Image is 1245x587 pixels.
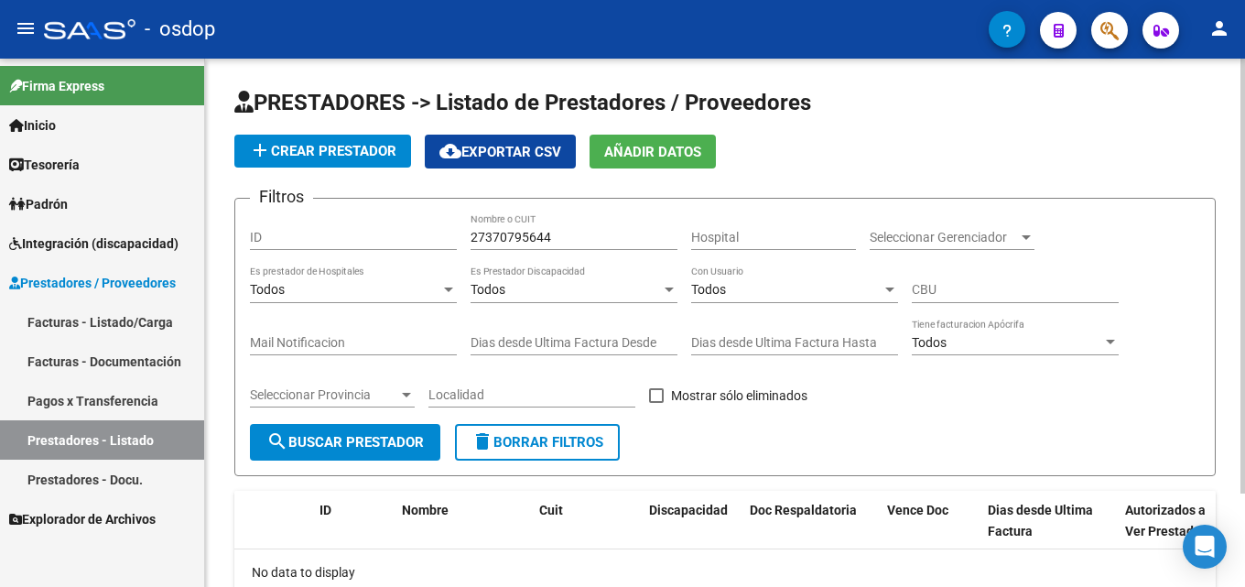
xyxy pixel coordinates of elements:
span: Todos [250,282,285,297]
span: Dias desde Ultima Factura [988,503,1093,538]
span: Todos [691,282,726,297]
span: Nombre [402,503,449,517]
mat-icon: menu [15,17,37,39]
button: Buscar Prestador [250,424,440,461]
span: Cuit [539,503,563,517]
span: Seleccionar Gerenciador [870,230,1018,245]
datatable-header-cell: Discapacidad [642,491,742,551]
span: ID [319,503,331,517]
span: Tesorería [9,155,80,175]
span: Doc Respaldatoria [750,503,857,517]
button: Exportar CSV [425,135,576,168]
span: - osdop [145,9,215,49]
button: Añadir Datos [590,135,716,168]
span: Vence Doc [887,503,948,517]
span: Buscar Prestador [266,434,424,451]
datatable-header-cell: Dias desde Ultima Factura [980,491,1118,551]
span: Prestadores / Proveedores [9,273,176,293]
span: Inicio [9,115,56,136]
datatable-header-cell: Doc Respaldatoria [742,491,880,551]
span: Seleccionar Provincia [250,387,398,403]
span: Crear Prestador [249,143,396,159]
datatable-header-cell: Cuit [532,491,642,551]
datatable-header-cell: Autorizados a Ver Prestador [1118,491,1218,551]
h3: Filtros [250,184,313,210]
span: PRESTADORES -> Listado de Prestadores / Proveedores [234,90,811,115]
span: Exportar CSV [439,144,561,160]
span: Añadir Datos [604,144,701,160]
datatable-header-cell: Nombre [395,491,532,551]
button: Crear Prestador [234,135,411,168]
span: Todos [912,335,947,350]
span: Borrar Filtros [471,434,603,451]
div: Open Intercom Messenger [1183,525,1227,569]
span: Explorador de Archivos [9,509,156,529]
span: Firma Express [9,76,104,96]
button: Borrar Filtros [455,424,620,461]
span: Autorizados a Ver Prestador [1125,503,1206,538]
span: Discapacidad [649,503,728,517]
mat-icon: search [266,430,288,452]
mat-icon: cloud_download [439,140,461,162]
span: Mostrar sólo eliminados [671,385,807,407]
span: Todos [471,282,505,297]
span: Integración (discapacidad) [9,234,179,254]
span: Padrón [9,194,68,214]
mat-icon: add [249,139,271,161]
datatable-header-cell: ID [312,491,395,551]
mat-icon: delete [471,430,493,452]
datatable-header-cell: Vence Doc [880,491,980,551]
mat-icon: person [1208,17,1230,39]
